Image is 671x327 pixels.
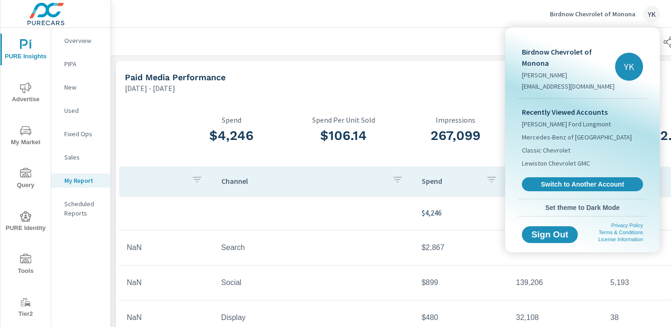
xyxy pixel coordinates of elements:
span: Classic Chevrolet [522,146,570,155]
a: Privacy Policy [611,223,643,228]
button: Set theme to Dark Mode [518,199,647,216]
p: Recently Viewed Accounts [522,106,643,118]
a: License Information [598,237,643,242]
button: Sign Out [522,226,578,243]
span: Set theme to Dark Mode [522,203,643,212]
span: Sign Out [529,230,570,239]
span: Lewiston Chevrolet GMC [522,159,590,168]
a: Switch to Another Account [522,177,643,191]
a: Terms & Conditions [599,230,643,235]
p: Birdnow Chevrolet of Monona [522,46,615,69]
div: YK [615,53,643,81]
span: [PERSON_NAME] Ford Longmont [522,119,611,129]
span: Mercedes-Benz of [GEOGRAPHIC_DATA] [522,132,632,142]
p: [EMAIL_ADDRESS][DOMAIN_NAME] [522,82,615,91]
p: [PERSON_NAME] [522,70,615,80]
span: Switch to Another Account [527,180,638,188]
